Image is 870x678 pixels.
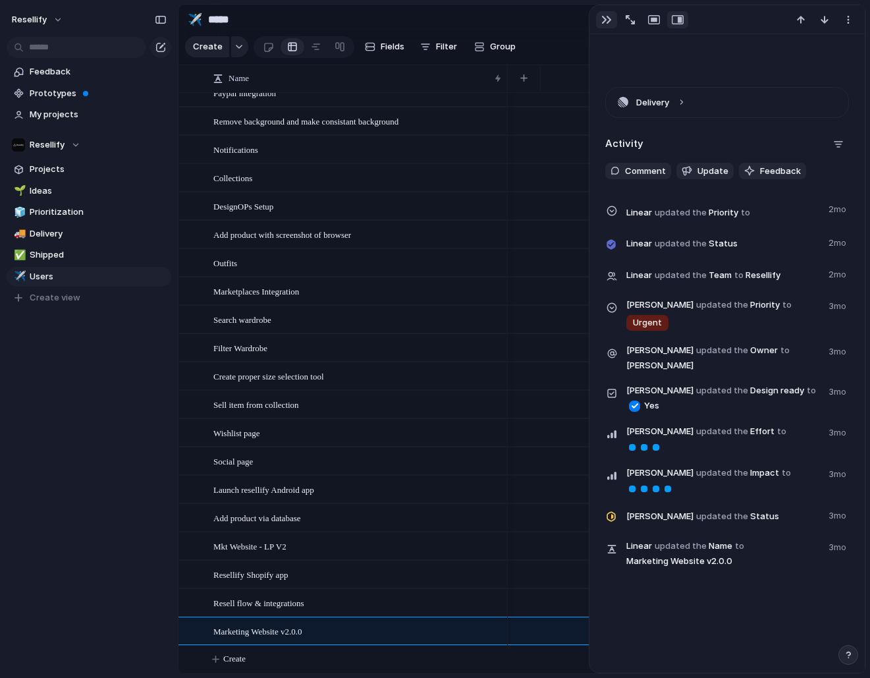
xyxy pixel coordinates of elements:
[606,88,848,117] button: Delivery
[626,298,693,312] span: [PERSON_NAME]
[14,269,23,284] div: ✈️
[7,224,171,244] a: 🚚Delivery
[655,237,707,250] span: updated the
[7,202,171,222] a: 🧊Prioritization
[7,245,171,265] a: ✅Shipped
[696,425,748,438] span: updated the
[213,255,237,270] span: Outfits
[7,159,171,179] a: Projects
[490,40,516,53] span: Group
[468,36,522,57] button: Group
[213,453,253,468] span: Social page
[213,567,288,582] span: Resellify Shopify app
[213,170,252,185] span: Collections
[626,234,821,252] span: Status
[30,270,167,283] span: Users
[633,316,662,329] span: Urgent
[807,384,816,397] span: to
[829,538,849,554] span: 3mo
[626,344,693,357] span: [PERSON_NAME]
[12,248,25,262] button: ✅
[782,298,792,312] span: to
[30,87,167,100] span: Prototypes
[30,163,167,176] span: Projects
[655,206,707,219] span: updated the
[7,181,171,201] a: 🌱Ideas
[7,62,171,82] a: Feedback
[829,200,849,216] span: 2mo
[829,383,849,399] span: 3mo
[213,482,314,497] span: Launch resellify Android app
[739,163,806,180] button: Feedback
[213,368,324,383] span: Create proper size selection tool
[829,465,849,481] span: 3mo
[696,344,748,357] span: updated the
[12,227,25,240] button: 🚚
[626,465,821,496] span: Impact
[626,297,821,332] span: Priority
[30,184,167,198] span: Ideas
[7,288,171,308] button: Create view
[626,200,821,223] span: Priority
[30,138,65,152] span: Resellify
[14,226,23,241] div: 🚚
[229,72,249,85] span: Name
[626,359,693,372] span: [PERSON_NAME]
[213,510,300,525] span: Add product via database
[223,652,246,665] span: Create
[626,538,821,568] span: Name Marketing Website v2.0.0
[735,540,744,553] span: to
[626,466,693,480] span: [PERSON_NAME]
[7,267,171,287] a: ✈️Users
[14,205,23,220] div: 🧊
[30,227,167,240] span: Delivery
[30,206,167,219] span: Prioritization
[12,184,25,198] button: 🌱
[213,425,260,440] span: Wishlist page
[605,163,671,180] button: Comment
[12,270,25,283] button: ✈️
[734,269,744,282] span: to
[626,510,693,523] span: [PERSON_NAME]
[829,343,849,358] span: 3mo
[213,142,258,157] span: Notifications
[696,510,748,523] span: updated the
[381,40,404,53] span: Fields
[213,595,304,610] span: Resell flow & integrations
[626,383,821,413] span: Design ready
[696,384,748,397] span: updated the
[697,165,728,178] span: Update
[213,623,302,638] span: Marketing Website v2.0.0
[193,40,223,53] span: Create
[625,165,666,178] span: Comment
[213,227,351,242] span: Add product with screenshot of browser
[14,248,23,263] div: ✅
[12,206,25,219] button: 🧊
[626,206,652,219] span: Linear
[829,266,849,281] span: 2mo
[605,136,643,152] h2: Activity
[30,248,167,262] span: Shipped
[626,507,821,525] span: Status
[184,9,205,30] button: ✈️
[626,266,821,284] span: Team
[626,424,821,455] span: Effort
[655,540,707,553] span: updated the
[626,540,652,553] span: Linear
[746,269,780,282] span: Resellify
[12,13,47,26] span: Resellify
[626,384,693,397] span: [PERSON_NAME]
[696,298,748,312] span: updated the
[626,237,652,250] span: Linear
[676,163,734,180] button: Update
[829,507,849,523] span: 3mo
[829,424,849,439] span: 3mo
[829,234,849,250] span: 2mo
[644,399,659,412] span: Yes
[741,206,750,219] span: to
